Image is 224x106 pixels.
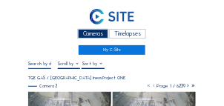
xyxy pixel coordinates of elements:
[109,29,145,39] div: Timelapses
[157,83,185,89] span: Page 1 / 6239
[79,45,146,55] a: My C-Site
[28,8,197,27] a: C-SITE Logo
[78,29,108,39] div: Cameras
[90,9,134,24] img: C-SITE Logo
[28,85,58,89] div: Camera 2
[28,61,51,67] input: Search by date 󰅀
[28,76,126,80] div: TGE GAS / [GEOGRAPHIC_DATA] Ineos Project ONE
